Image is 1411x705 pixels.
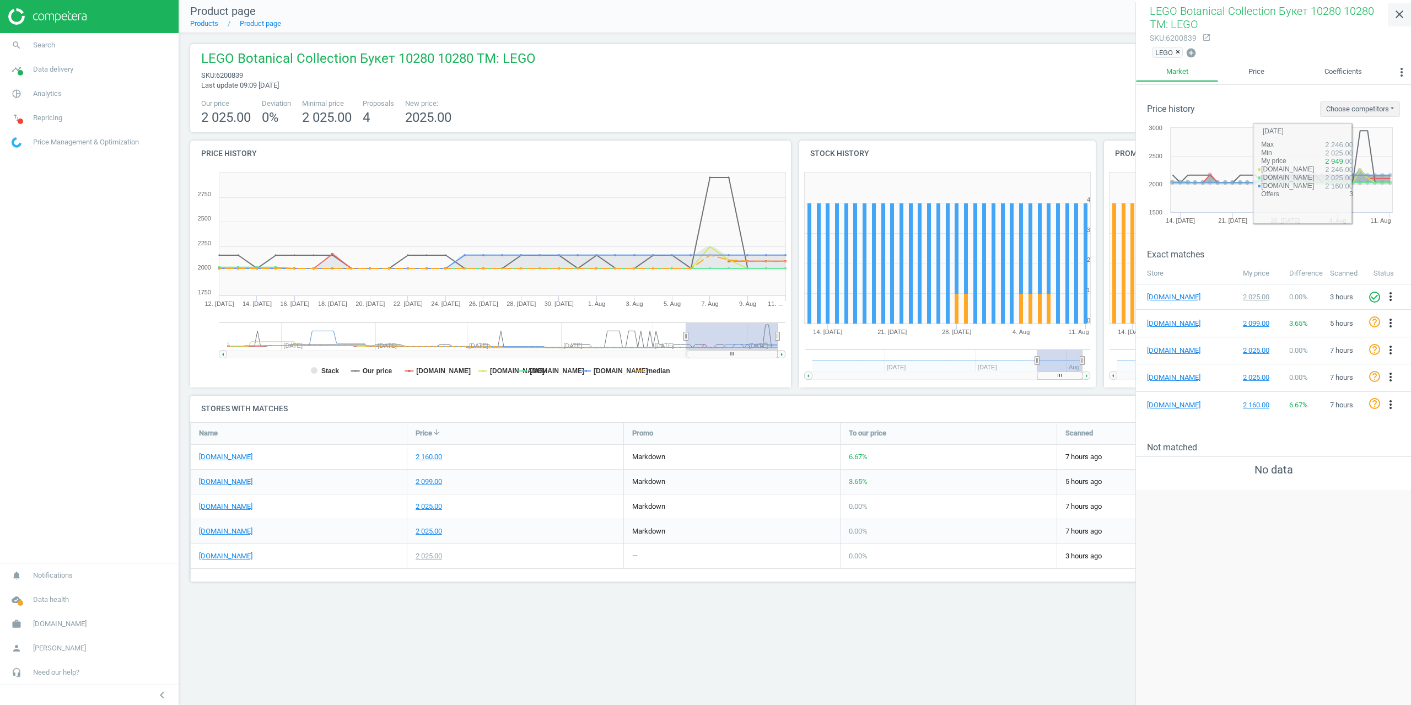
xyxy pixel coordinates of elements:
span: Need our help? [33,668,79,677]
div: 2 025.00 [416,526,442,536]
i: open_in_new [1202,33,1211,42]
tspan: 22. [DATE] [394,300,423,307]
i: help_outline [1368,343,1381,356]
span: markdown [632,502,665,510]
div: 2 025.00 [1243,373,1279,383]
text: 2 [1087,256,1090,263]
span: Price Management & Optimization [33,137,139,147]
button: more_vert [1384,398,1397,412]
a: Product page [240,19,281,28]
button: more_vert [1392,63,1411,85]
span: 0.00 % [849,552,868,560]
h4: Stores with matches [190,396,1400,422]
text: 0 [1087,317,1090,324]
span: 2025.00 [405,110,451,125]
text: 1750 [198,289,211,295]
i: notifications [6,565,27,586]
button: × [1176,47,1182,57]
tspan: 14. [DATE] [1118,329,1147,335]
text: 4 [1087,196,1090,203]
i: cloud_done [6,589,27,610]
div: 2 025.00 [1243,292,1279,302]
tspan: 14. [DATE] [1166,217,1195,224]
span: 4 [363,110,370,125]
tspan: Aug … [1069,364,1087,370]
span: [PERSON_NAME] [33,643,86,653]
span: 3.65 % [1289,319,1308,327]
a: [DOMAIN_NAME] [1147,400,1202,410]
span: Scanned [1065,428,1093,438]
a: [DOMAIN_NAME] [1147,319,1202,329]
span: 0 % [262,110,279,125]
div: 2 025.00 [416,551,442,561]
span: Search [33,40,55,50]
span: Last update 09:09 [DATE] [201,81,279,89]
th: Difference [1284,263,1324,284]
tspan: 11. Aug [1068,329,1089,335]
tspan: Stack [321,367,339,375]
tspan: [DOMAIN_NAME] [490,367,545,375]
i: help_outline [1368,397,1381,410]
span: 0.00 % [1289,346,1308,354]
button: add_circle [1185,47,1197,60]
i: more_vert [1384,343,1397,357]
h4: Promo history [1104,141,1401,166]
tspan: 28. [DATE] [1270,217,1300,224]
span: 6.67 % [849,453,868,461]
i: more_vert [1384,398,1397,411]
a: [DOMAIN_NAME] [1147,346,1202,356]
a: [DOMAIN_NAME] [199,502,252,512]
span: Our price [201,99,251,109]
span: Name [199,428,218,438]
text: 2500 [1149,153,1162,159]
text: 2000 [198,264,211,271]
span: 3 hours ago [1065,551,1265,561]
span: LEGO Botanical Collection Букет 10280 10280 TM: LEGO [201,50,536,71]
tspan: 24. [DATE] [431,300,460,307]
td: No data [1136,456,1411,483]
button: more_vert [1384,290,1397,304]
span: 3.65 % [849,477,868,486]
div: 2 025.00 [1243,346,1279,356]
h3: Exact matches [1147,249,1411,260]
a: [DOMAIN_NAME] [199,526,252,536]
span: Minimal price [302,99,352,109]
tspan: 7. Aug [701,300,718,307]
i: more_vert [1384,316,1397,330]
span: 0.00 % [1289,373,1308,381]
img: ajHJNr6hYgQAAAAASUVORK5CYII= [8,8,87,25]
a: [DOMAIN_NAME] [199,477,252,487]
tspan: 21. [DATE] [1218,217,1247,224]
button: more_vert [1384,343,1397,358]
tspan: 11. … [768,300,784,307]
i: add_circle [1186,47,1197,58]
tspan: 12. [DATE] [205,300,234,307]
span: Notifications [33,571,73,580]
text: 2000 [1149,181,1162,187]
tspan: 21. [DATE] [877,329,907,335]
i: help_outline [1368,370,1381,383]
span: Deviation [262,99,291,109]
tspan: [DOMAIN_NAME] [530,367,584,375]
i: help_outline [1368,315,1381,329]
text: 1 [1087,287,1090,293]
tspan: 4. Aug [1329,217,1346,224]
h4: Stock history [799,141,1096,166]
span: 3 hours [1330,293,1353,301]
span: 5 hours [1330,319,1353,327]
i: search [6,35,27,56]
span: markdown [632,477,665,486]
a: Products [190,19,218,28]
span: Data delivery [33,64,73,74]
div: — [632,551,638,561]
a: Market [1136,63,1218,82]
span: 7 hours [1330,401,1353,409]
div: 2 160.00 [1243,400,1279,410]
span: 0.00 % [849,527,868,535]
th: My price [1237,263,1284,284]
button: more_vert [1384,316,1397,331]
a: [DOMAIN_NAME] [199,551,252,561]
tspan: 14. [DATE] [243,300,272,307]
tspan: Our price [363,367,392,375]
tspan: 4. Aug [1013,329,1030,335]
